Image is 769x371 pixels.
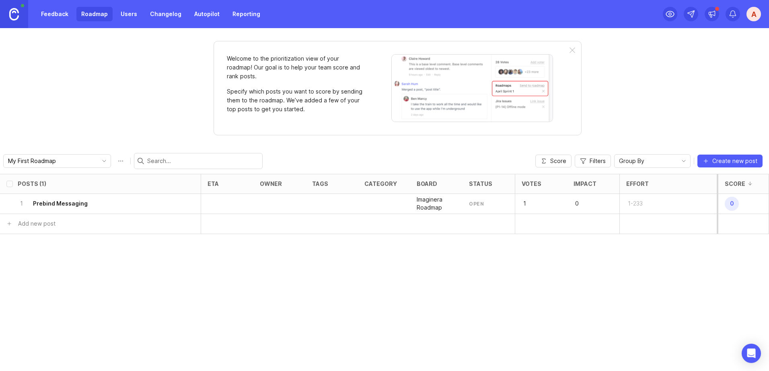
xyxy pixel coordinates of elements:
p: Specify which posts you want to score by sending them to the roadmap. We’ve added a few of your t... [227,87,364,114]
div: Impact [574,181,596,187]
span: 0 [725,197,739,211]
span: Create new post [712,157,757,165]
svg: toggle icon [677,158,690,164]
div: Effort [626,181,649,187]
button: Create new post [697,155,763,167]
button: A [746,7,761,21]
p: Imaginera Roadmap [417,196,456,212]
div: Add new post [18,219,56,228]
div: category [364,181,397,187]
img: Canny Home [9,8,19,20]
div: board [417,181,437,187]
img: When viewing a post, you can send it to a roadmap [391,54,553,122]
a: Autopilot [189,7,224,21]
a: Reporting [228,7,265,21]
p: 0 [574,198,598,209]
p: 1 [18,200,25,208]
div: owner [260,181,282,187]
svg: toggle icon [98,158,111,164]
div: Score [725,181,745,187]
div: Open Intercom Messenger [742,344,761,363]
div: Posts (1) [18,181,46,187]
input: My First Roadmap [8,157,97,165]
button: Filters [575,155,611,167]
a: Users [116,7,142,21]
a: Roadmap [76,7,113,21]
span: Group By [619,157,644,165]
span: Filters [590,157,606,165]
p: Welcome to the prioritization view of your roadmap! Our goal is to help your team score and rank ... [227,54,364,81]
div: open [469,200,484,207]
div: toggle menu [3,154,111,168]
div: eta [208,181,219,187]
p: 1 [522,198,547,209]
h6: Prebind Messaging [33,200,88,208]
button: Roadmap options [114,155,127,167]
input: Search... [147,157,259,165]
div: Votes [522,181,541,187]
button: 1Prebind Messaging [18,194,178,214]
a: Feedback [36,7,73,21]
button: Score [535,155,572,167]
span: Score [550,157,566,165]
div: status [469,181,492,187]
p: 1-233 [626,198,651,209]
a: Changelog [145,7,186,21]
div: tags [312,181,328,187]
div: toggle menu [614,154,691,168]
